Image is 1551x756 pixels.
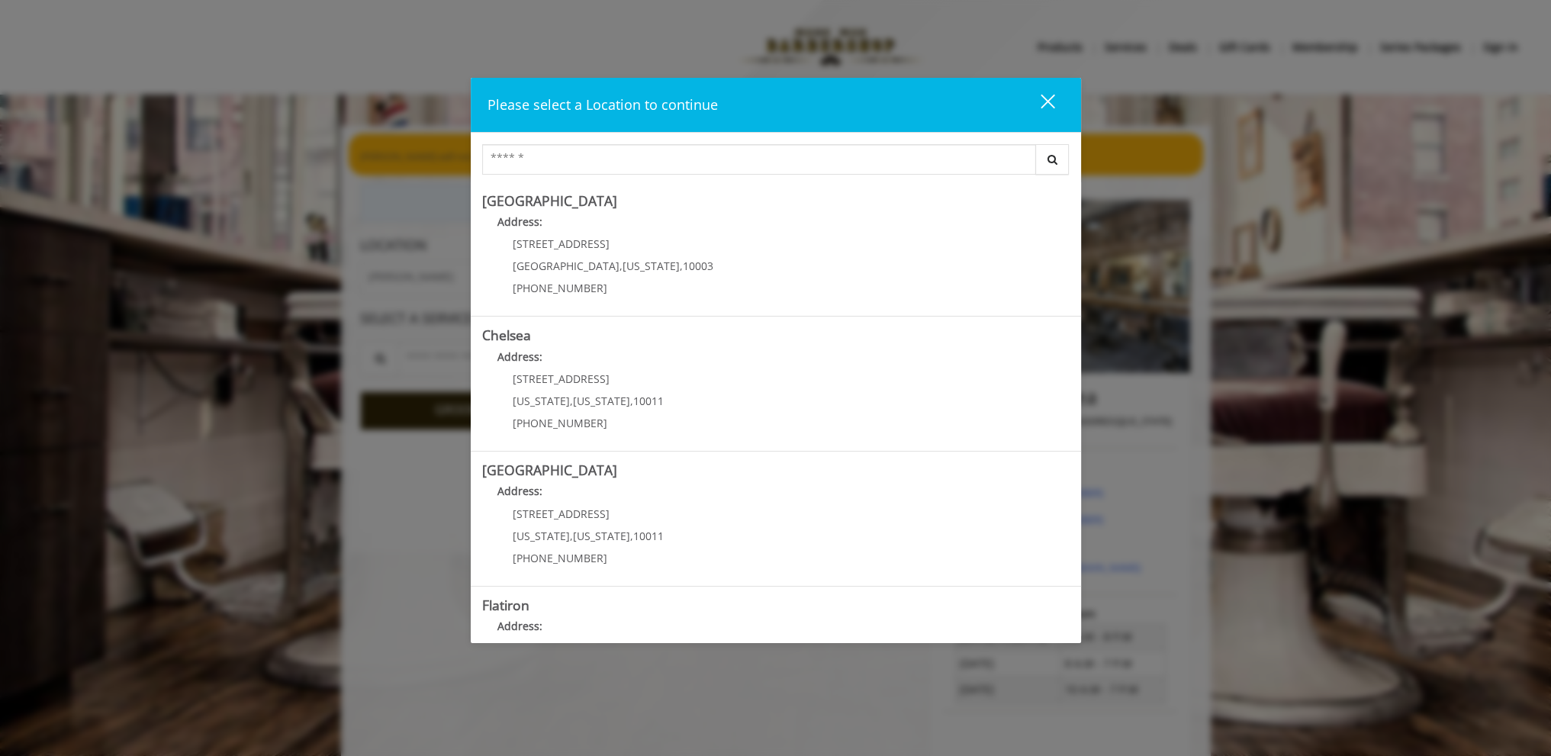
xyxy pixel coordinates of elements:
[619,259,623,273] span: ,
[513,551,607,565] span: [PHONE_NUMBER]
[1012,89,1064,121] button: close dialog
[573,394,630,408] span: [US_STATE]
[482,596,529,614] b: Flatiron
[633,394,664,408] span: 10011
[1044,154,1061,165] i: Search button
[513,236,610,251] span: [STREET_ADDRESS]
[497,619,542,633] b: Address:
[482,191,617,210] b: [GEOGRAPHIC_DATA]
[513,507,610,521] span: [STREET_ADDRESS]
[1023,93,1054,116] div: close dialog
[630,529,633,543] span: ,
[513,394,570,408] span: [US_STATE]
[513,372,610,386] span: [STREET_ADDRESS]
[513,281,607,295] span: [PHONE_NUMBER]
[513,416,607,430] span: [PHONE_NUMBER]
[633,529,664,543] span: 10011
[497,484,542,498] b: Address:
[680,259,683,273] span: ,
[630,394,633,408] span: ,
[683,259,713,273] span: 10003
[482,461,617,479] b: [GEOGRAPHIC_DATA]
[482,144,1070,182] div: Center Select
[573,529,630,543] span: [US_STATE]
[513,529,570,543] span: [US_STATE]
[513,259,619,273] span: [GEOGRAPHIC_DATA]
[570,394,573,408] span: ,
[497,214,542,229] b: Address:
[482,326,531,344] b: Chelsea
[482,144,1036,175] input: Search Center
[497,349,542,364] b: Address:
[488,95,718,114] span: Please select a Location to continue
[623,259,680,273] span: [US_STATE]
[570,529,573,543] span: ,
